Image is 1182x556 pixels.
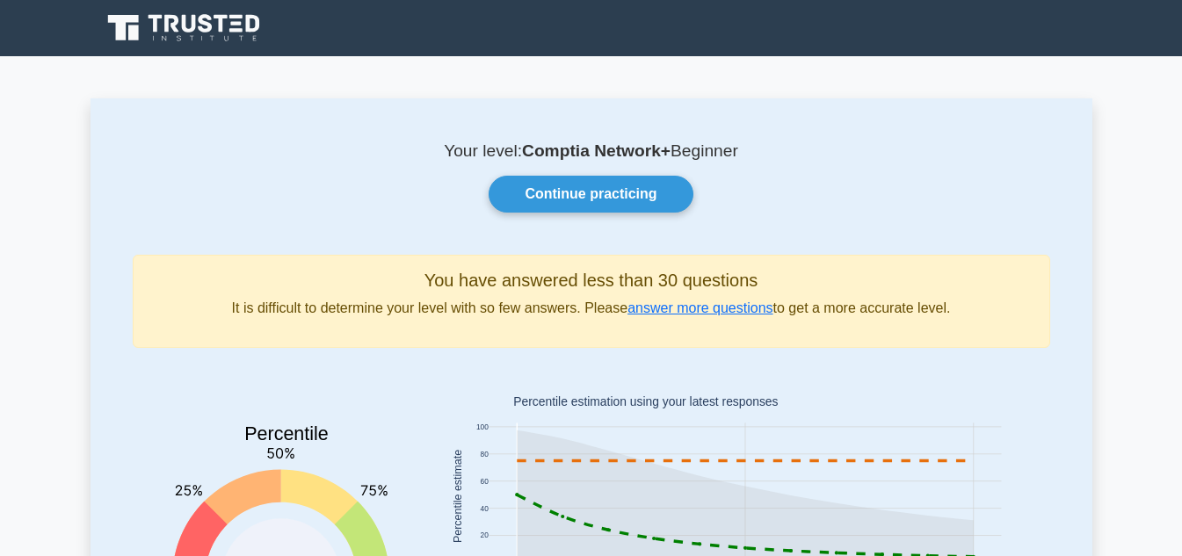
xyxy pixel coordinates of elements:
text: Percentile estimation using your latest responses [513,395,778,409]
a: answer more questions [627,300,772,315]
text: 20 [480,531,489,540]
p: Your level: Beginner [133,141,1050,162]
a: Continue practicing [489,176,693,213]
text: 60 [480,477,489,486]
text: 40 [480,504,489,513]
text: 80 [480,450,489,459]
h5: You have answered less than 30 questions [148,270,1035,291]
text: 100 [475,422,488,431]
text: Percentile [244,423,329,444]
b: Comptia Network+ [522,141,671,160]
text: Percentile estimate [452,450,464,543]
p: It is difficult to determine your level with so few answers. Please to get a more accurate level. [148,298,1035,319]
